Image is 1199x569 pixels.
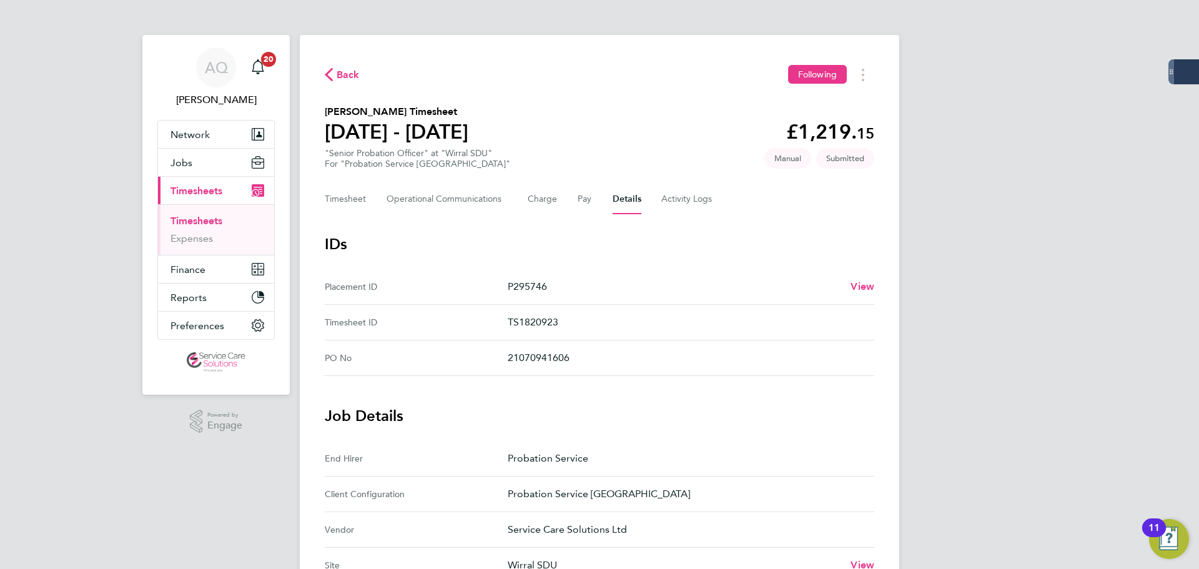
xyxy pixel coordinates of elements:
[325,279,508,294] div: Placement ID
[578,184,593,214] button: Pay
[245,47,270,87] a: 20
[170,320,224,332] span: Preferences
[325,159,510,169] div: For "Probation Service [GEOGRAPHIC_DATA]"
[852,65,874,84] button: Timesheets Menu
[325,184,367,214] button: Timesheet
[325,119,468,144] h1: [DATE] - [DATE]
[325,522,508,537] div: Vendor
[158,121,274,148] button: Network
[325,104,468,119] h2: [PERSON_NAME] Timesheet
[851,280,874,292] span: View
[508,315,864,330] p: TS1820923
[325,350,508,365] div: PO No
[508,522,864,537] p: Service Care Solutions Ltd
[857,124,874,142] span: 15
[816,148,874,169] span: This timesheet is Submitted.
[661,184,714,214] button: Activity Logs
[157,352,275,372] a: Go to home page
[325,406,874,426] h3: Job Details
[158,255,274,283] button: Finance
[170,292,207,304] span: Reports
[157,47,275,107] a: AQ[PERSON_NAME]
[764,148,811,169] span: This timesheet was manually created.
[190,410,243,433] a: Powered byEngage
[142,35,290,395] nav: Main navigation
[205,59,228,76] span: AQ
[170,264,205,275] span: Finance
[325,487,508,502] div: Client Configuration
[788,65,847,84] button: Following
[170,215,222,227] a: Timesheets
[325,148,510,169] div: "Senior Probation Officer" at "Wirral SDU"
[170,129,210,141] span: Network
[325,234,874,254] h3: IDs
[207,410,242,420] span: Powered by
[337,67,360,82] span: Back
[158,204,274,255] div: Timesheets
[325,451,508,466] div: End Hirer
[187,352,245,372] img: servicecare-logo-retina.png
[157,92,275,107] span: Andrew Quinney
[325,315,508,330] div: Timesheet ID
[261,52,276,67] span: 20
[158,284,274,311] button: Reports
[786,120,874,144] app-decimal: £1,219.
[1149,519,1189,559] button: Open Resource Center, 11 new notifications
[508,350,864,365] p: 21070941606
[158,177,274,204] button: Timesheets
[528,184,558,214] button: Charge
[170,232,213,244] a: Expenses
[158,312,274,339] button: Preferences
[325,67,360,82] button: Back
[1148,528,1160,544] div: 11
[387,184,508,214] button: Operational Communications
[170,185,222,197] span: Timesheets
[508,279,841,294] p: P295746
[170,157,192,169] span: Jobs
[207,420,242,431] span: Engage
[508,487,864,502] p: Probation Service [GEOGRAPHIC_DATA]
[851,279,874,294] a: View
[158,149,274,176] button: Jobs
[798,69,837,80] span: Following
[613,184,641,214] button: Details
[508,451,864,466] p: Probation Service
